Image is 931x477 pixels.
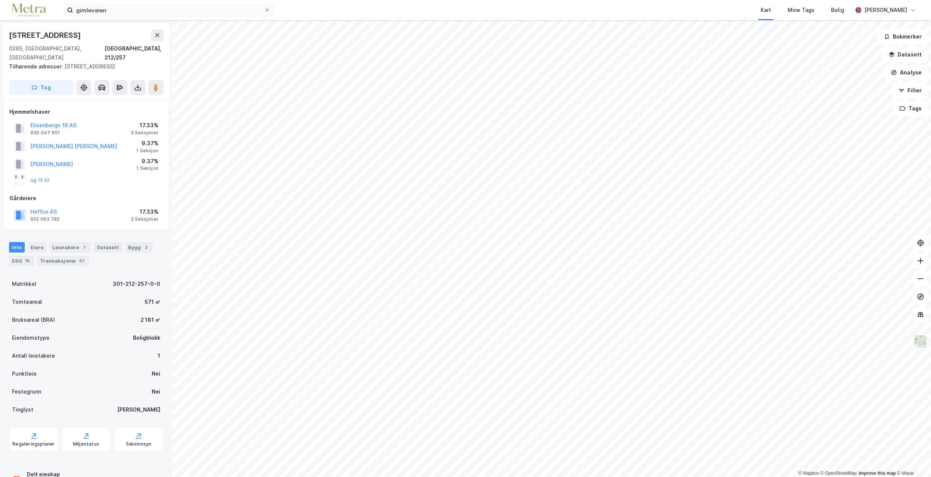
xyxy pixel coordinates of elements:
div: Bolig [831,6,844,15]
div: 1 [158,351,160,360]
div: Miljøstatus [73,441,99,447]
div: 2 181 ㎡ [140,315,160,324]
div: 930 047 651 [30,130,60,136]
div: Reguleringsplaner [12,441,55,447]
div: 301-212-257-0-0 [113,279,160,288]
img: Z [913,334,928,349]
button: Tags [893,101,928,116]
button: Datasett [882,47,928,62]
div: 15 [24,257,31,265]
iframe: Chat Widget [894,441,931,477]
div: Gårdeiere [9,194,163,203]
button: Filter [892,83,928,98]
div: Nei [152,387,160,396]
div: [GEOGRAPHIC_DATA], 212/257 [104,44,163,62]
button: Bokmerker [877,29,928,44]
a: Improve this map [859,471,896,476]
div: 1 Seksjon [136,148,158,154]
div: ESG [9,256,34,266]
div: Nei [152,369,160,378]
div: 9.37% [136,157,158,166]
div: Eiere [28,242,46,253]
div: Festegrunn [12,387,41,396]
div: Punktleie [12,369,37,378]
div: Kontrollprogram for chat [894,441,931,477]
div: Eiendomstype [12,333,49,342]
div: Info [9,242,25,253]
div: [STREET_ADDRESS] [9,29,82,41]
div: Bruksareal (BRA) [12,315,55,324]
div: [PERSON_NAME] [864,6,907,15]
div: Hjemmelshaver [9,107,163,116]
div: Mine Tags [788,6,815,15]
div: 1 Seksjon [136,165,158,171]
div: Tinglyst [12,405,33,414]
div: 3 Seksjoner [131,130,158,136]
div: 17.33% [131,207,158,216]
input: Søk på adresse, matrikkel, gårdeiere, leietakere eller personer [73,4,264,16]
div: [STREET_ADDRESS] [9,62,157,71]
div: Tomteareal [12,297,42,306]
div: Leietakere [49,242,91,253]
div: 17.33% [131,121,158,130]
a: Mapbox [798,471,819,476]
a: OpenStreetMap [821,471,857,476]
button: Tag [9,80,73,95]
div: 9.37% [136,139,158,148]
button: Analyse [885,65,928,80]
div: Kart [761,6,771,15]
div: [PERSON_NAME] [117,405,160,414]
div: Boligblokk [133,333,160,342]
div: 57 [78,257,86,265]
div: Bygg [125,242,153,253]
img: metra-logo.256734c3b2bbffee19d4.png [12,4,46,17]
div: Datasett [94,242,122,253]
div: 952 063 782 [30,216,60,222]
span: Tilhørende adresser: [9,63,64,70]
div: Antall leietakere [12,351,55,360]
div: 2 [142,244,150,251]
div: 0265, [GEOGRAPHIC_DATA], [GEOGRAPHIC_DATA] [9,44,104,62]
div: Saksinnsyn [126,441,152,447]
div: 571 ㎡ [145,297,160,306]
div: Matrikkel [12,279,36,288]
div: 1 [81,244,88,251]
div: 3 Seksjoner [131,216,158,222]
div: Transaksjoner [37,256,89,266]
